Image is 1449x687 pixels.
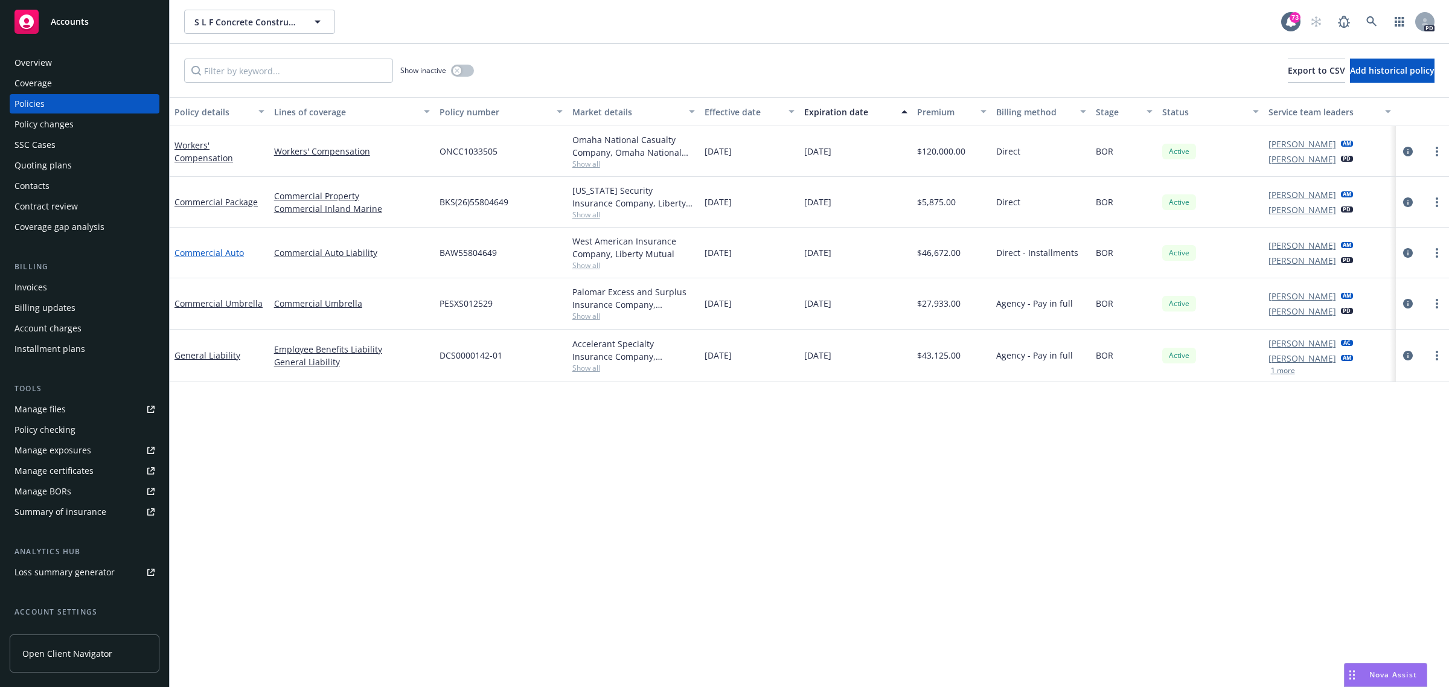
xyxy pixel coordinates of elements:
a: Account charges [10,319,159,338]
span: Export to CSV [1288,65,1345,76]
a: [PERSON_NAME] [1268,203,1336,216]
a: more [1430,348,1444,363]
a: Manage files [10,400,159,419]
div: Account settings [10,606,159,618]
div: Overview [14,53,52,72]
button: Billing method [991,97,1091,126]
span: Direct - Installments [996,246,1078,259]
div: Manage files [14,400,66,419]
a: [PERSON_NAME] [1268,153,1336,165]
div: Lines of coverage [274,106,417,118]
span: Agency - Pay in full [996,297,1073,310]
button: Service team leaders [1264,97,1396,126]
a: Summary of insurance [10,502,159,522]
a: Policies [10,94,159,113]
span: Nova Assist [1369,669,1417,680]
a: [PERSON_NAME] [1268,254,1336,267]
div: SSC Cases [14,135,56,155]
a: Billing updates [10,298,159,318]
a: more [1430,144,1444,159]
div: Policies [14,94,45,113]
span: Show all [572,260,696,270]
a: Invoices [10,278,159,297]
a: Commercial Umbrella [174,298,263,309]
div: Summary of insurance [14,502,106,522]
div: Loss summary generator [14,563,115,582]
button: 1 more [1271,367,1295,374]
span: PESXS012529 [440,297,493,310]
span: DCS0000142-01 [440,349,502,362]
a: more [1430,296,1444,311]
div: Market details [572,106,682,118]
span: [DATE] [804,246,831,259]
span: Add historical policy [1350,65,1435,76]
span: Show all [572,363,696,373]
a: Commercial Property [274,190,430,202]
div: Billing [10,261,159,273]
div: West American Insurance Company, Liberty Mutual [572,235,696,260]
span: [DATE] [705,246,732,259]
a: [PERSON_NAME] [1268,239,1336,252]
button: Status [1157,97,1264,126]
div: Policy details [174,106,251,118]
a: Manage exposures [10,441,159,460]
div: Contract review [14,197,78,216]
div: Policy number [440,106,549,118]
div: Drag to move [1345,663,1360,686]
a: General Liability [174,350,240,361]
span: [DATE] [804,196,831,208]
a: circleInformation [1401,144,1415,159]
a: Commercial Inland Marine [274,202,430,215]
span: [DATE] [705,349,732,362]
span: Show inactive [400,65,446,75]
button: Export to CSV [1288,59,1345,83]
a: [PERSON_NAME] [1268,138,1336,150]
div: Manage certificates [14,461,94,481]
button: Add historical policy [1350,59,1435,83]
div: Analytics hub [10,546,159,558]
a: [PERSON_NAME] [1268,290,1336,302]
a: Policy checking [10,420,159,439]
span: [DATE] [705,196,732,208]
div: Manage exposures [14,441,91,460]
div: Coverage [14,74,52,93]
div: Manage BORs [14,482,71,501]
a: Installment plans [10,339,159,359]
span: S L F Concrete Construction, Inc. [194,16,299,28]
span: Active [1167,146,1191,157]
a: SSC Cases [10,135,159,155]
a: Contract review [10,197,159,216]
span: BOR [1096,145,1113,158]
a: [PERSON_NAME] [1268,305,1336,318]
a: Overview [10,53,159,72]
a: Commercial Auto [174,247,244,258]
div: Palomar Excess and Surplus Insurance Company, [GEOGRAPHIC_DATA], Amwins [572,286,696,311]
div: Policy checking [14,420,75,439]
div: Expiration date [804,106,894,118]
span: $5,875.00 [917,196,956,208]
a: Quoting plans [10,156,159,175]
div: Contacts [14,176,50,196]
button: Expiration date [799,97,912,126]
div: [US_STATE] Security Insurance Company, Liberty Mutual [572,184,696,209]
span: Active [1167,298,1191,309]
span: BOR [1096,297,1113,310]
span: BOR [1096,349,1113,362]
a: Manage BORs [10,482,159,501]
a: General Liability [274,356,430,368]
a: [PERSON_NAME] [1268,352,1336,365]
div: Quoting plans [14,156,72,175]
span: Active [1167,248,1191,258]
a: Manage certificates [10,461,159,481]
a: Loss summary generator [10,563,159,582]
div: Premium [917,106,974,118]
button: Effective date [700,97,799,126]
span: [DATE] [804,297,831,310]
a: more [1430,246,1444,260]
a: Workers' Compensation [274,145,430,158]
span: $43,125.00 [917,349,961,362]
a: Coverage [10,74,159,93]
button: Lines of coverage [269,97,435,126]
div: Account charges [14,319,82,338]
